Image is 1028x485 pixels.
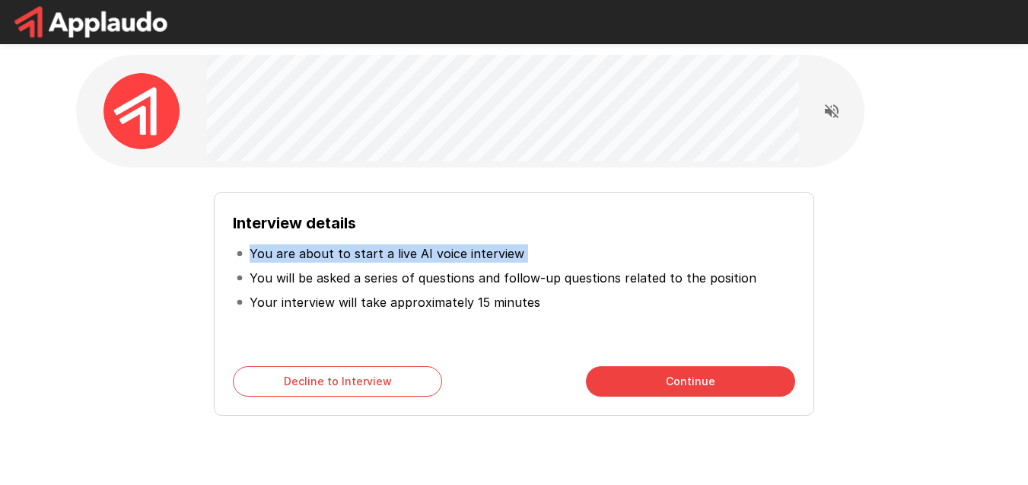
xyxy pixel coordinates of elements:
button: Read questions aloud [816,96,847,126]
p: You are about to start a live AI voice interview [250,244,524,263]
button: Continue [586,366,795,397]
p: You will be asked a series of questions and follow-up questions related to the position [250,269,756,287]
img: applaudo_avatar.png [103,73,180,149]
p: Your interview will take approximately 15 minutes [250,293,540,311]
b: Interview details [233,214,356,232]
button: Decline to Interview [233,366,442,397]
